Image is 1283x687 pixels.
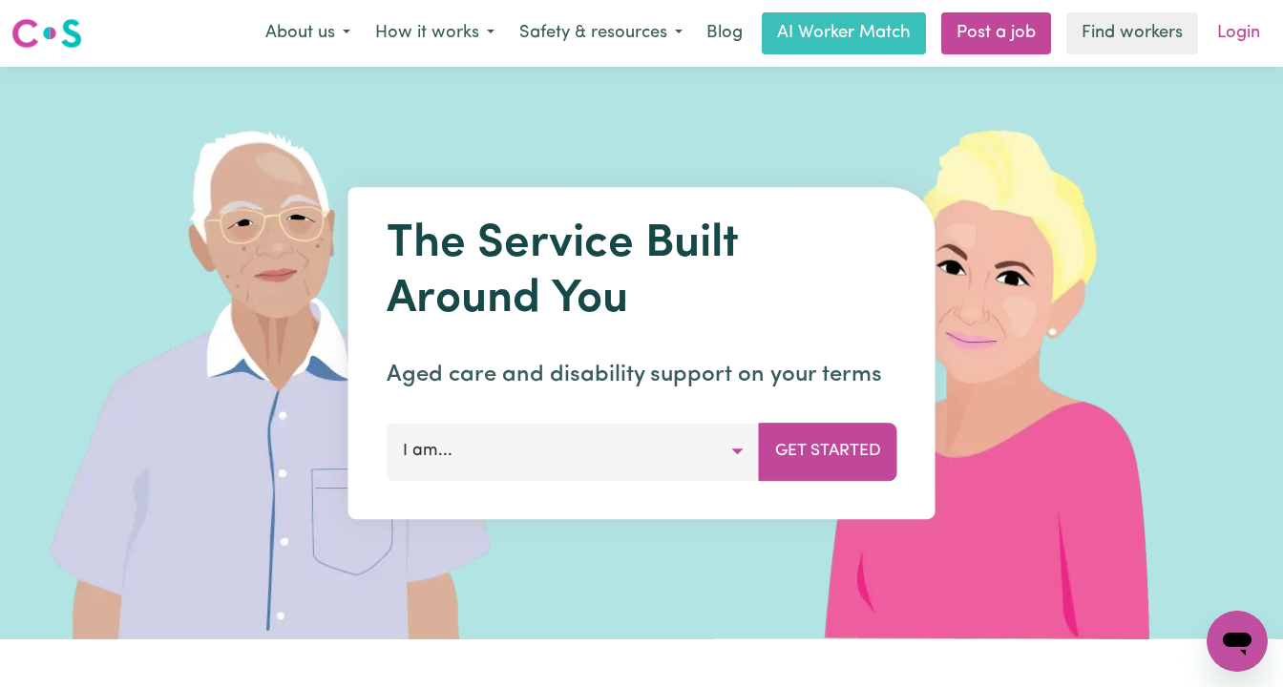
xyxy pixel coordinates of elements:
[762,12,926,54] a: AI Worker Match
[1066,12,1198,54] a: Find workers
[11,11,82,55] a: Careseekers logo
[387,358,897,392] p: Aged care and disability support on your terms
[11,16,82,51] img: Careseekers logo
[387,423,760,480] button: I am...
[387,218,897,327] h1: The Service Built Around You
[695,12,754,54] a: Blog
[507,13,695,53] button: Safety & resources
[759,423,897,480] button: Get Started
[941,12,1051,54] a: Post a job
[1207,611,1268,672] iframe: Button to launch messaging window
[363,13,507,53] button: How it works
[253,13,363,53] button: About us
[1206,12,1272,54] a: Login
